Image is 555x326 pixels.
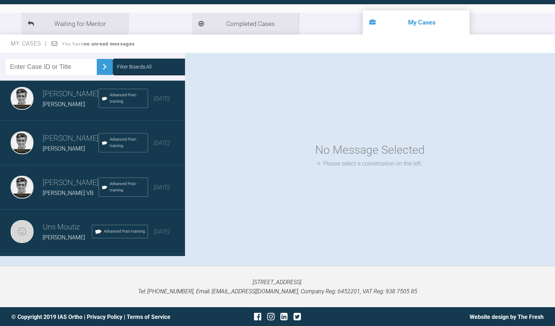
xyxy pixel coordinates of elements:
[11,87,33,110] img: Asif Chatoo
[110,181,145,194] span: Advanced Post-training
[104,228,145,235] span: Advanced Post-training
[154,95,170,102] span: [DATE]
[154,184,170,191] span: [DATE]
[154,140,170,146] span: [DATE]
[110,92,145,105] span: Advanced Post-training
[11,176,33,199] img: Asif Chatoo
[43,88,99,100] h3: [PERSON_NAME]
[43,132,99,145] h3: [PERSON_NAME]
[21,13,128,34] li: Waiting for Mentor
[11,313,189,322] div: © Copyright 2019 IAS Ortho | |
[43,101,85,108] span: [PERSON_NAME]
[11,40,47,47] span: My Cases
[110,136,145,149] span: Advanced Post-training
[6,59,97,75] input: Enter Case ID or Title
[43,221,92,233] h3: Uns Moutiz
[11,278,544,296] p: [STREET_ADDRESS]. Tel: [PHONE_NUMBER], Email: [EMAIL_ADDRESS][DOMAIN_NAME], Company Reg: 6452201,...
[43,190,94,196] span: [PERSON_NAME] VB
[43,234,85,241] span: [PERSON_NAME]
[315,141,425,159] div: No Message Selected
[117,63,152,71] div: Filter Boards: All
[84,41,135,47] strong: no unread messages
[363,10,470,34] li: My Cases
[43,145,85,152] span: [PERSON_NAME]
[87,314,122,320] a: Privacy Policy
[43,177,99,189] h3: [PERSON_NAME]
[99,61,110,72] img: chevronRight.28bd32b0.svg
[318,159,422,168] div: Please select a conversation on the left.
[62,41,135,47] span: You have
[470,314,544,320] a: Website design by The Fresh
[11,220,33,243] img: Uns Moutiz
[192,13,299,34] li: Completed Cases
[11,131,33,154] img: Asif Chatoo
[127,314,170,320] a: Terms of Service
[154,228,170,235] span: [DATE]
